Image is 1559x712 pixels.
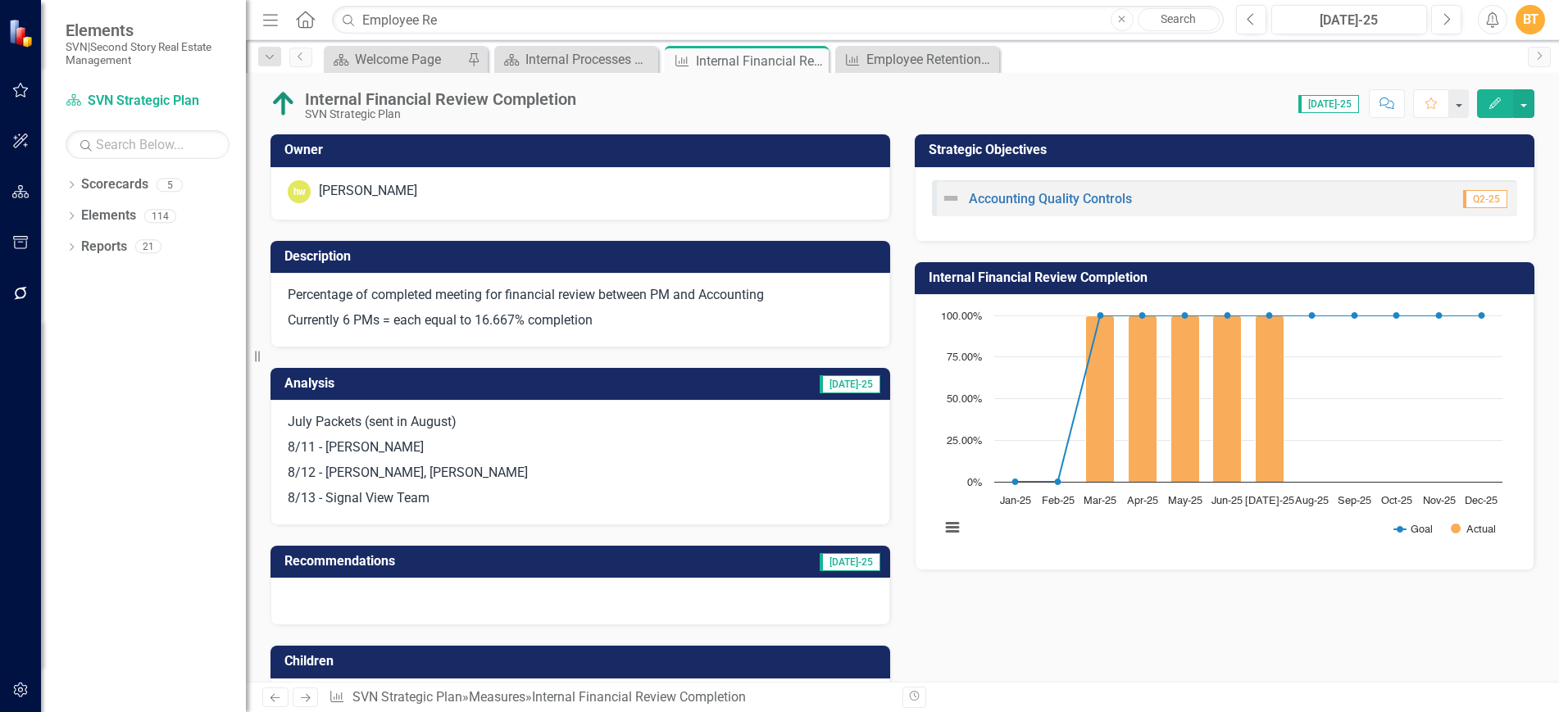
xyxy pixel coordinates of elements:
[969,191,1132,206] a: Accounting Quality Controls
[328,49,463,70] a: Welcome Page
[355,49,463,70] div: Welcome Page
[866,49,995,70] div: Employee Retention Rate
[284,376,551,391] h3: Analysis
[1098,312,1104,319] path: Mar-25, 100. Goal.
[1168,496,1202,506] text: May-25
[1271,5,1427,34] button: [DATE]-25
[288,486,873,508] p: 8/13 - Signal View Team
[1084,496,1116,506] text: Mar-25
[929,270,1526,285] h3: Internal Financial Review Completion
[81,238,127,256] a: Reports
[525,49,654,70] div: Internal Processes Dashboard
[305,90,576,108] div: Internal Financial Review Completion
[1465,496,1498,506] text: Dec-25
[8,19,37,48] img: ClearPoint Strategy
[288,413,873,435] p: July Packets (sent in August)
[696,51,825,71] div: Internal Financial Review Completion
[1516,5,1545,34] button: BT
[81,175,148,194] a: Scorecards
[532,689,746,705] div: Internal Financial Review Completion
[1352,312,1358,319] path: Sep-25, 100. Goal.
[941,188,961,208] img: Not Defined
[288,286,873,308] p: Percentage of completed meeting for financial review between PM and Accounting
[1012,478,1019,485] path: Jan-25, 0. Goal.
[1479,312,1485,319] path: Dec-25, 100. Goal.
[1381,496,1412,506] text: Oct-25
[947,436,982,447] text: 25.00%
[270,91,297,117] img: Above Target
[941,516,964,539] button: View chart menu, Chart
[352,689,462,705] a: SVN Strategic Plan
[941,311,982,322] text: 100.00%
[498,49,654,70] a: Internal Processes Dashboard
[820,375,880,393] span: [DATE]-25
[1138,8,1220,31] a: Search
[839,49,995,70] a: Employee Retention Rate
[157,178,183,192] div: 5
[1127,496,1158,506] text: Apr-25
[284,554,666,569] h3: Recommendations
[1394,523,1433,535] button: Show Goal
[284,143,882,157] h3: Owner
[66,40,230,67] small: SVN|Second Story Real Estate Management
[1423,496,1456,506] text: Nov-25
[66,92,230,111] a: SVN Strategic Plan
[1451,523,1496,535] button: Show Actual
[1256,316,1284,483] path: Jul-25, 100. Actual.
[1463,190,1507,208] span: Q2-25
[469,689,525,705] a: Measures
[1129,316,1157,483] path: Apr-25, 100. Actual.
[1298,95,1359,113] span: [DATE]-25
[1309,312,1316,319] path: Aug-25, 100. Goal.
[1055,478,1061,485] path: Feb-25, 0. Goal.
[319,182,417,201] div: [PERSON_NAME]
[1086,316,1115,483] path: Mar-25, 100. Actual.
[932,307,1517,553] div: Chart. Highcharts interactive chart.
[1213,316,1242,483] path: Jun-25, 100. Actual.
[66,20,230,40] span: Elements
[820,553,880,571] span: [DATE]-25
[1182,312,1189,319] path: May-25, 100. Goal.
[947,394,982,405] text: 50.00%
[288,460,873,486] p: 8/12 - [PERSON_NAME], [PERSON_NAME]
[288,180,311,203] div: hw
[1245,496,1294,506] text: [DATE]-25
[1042,496,1075,506] text: Feb-25
[135,240,161,254] div: 21
[1277,11,1421,30] div: [DATE]-25
[1393,312,1400,319] path: Oct-25, 100. Goal.
[144,209,176,223] div: 114
[305,108,576,120] div: SVN Strategic Plan
[284,654,882,669] h3: Children
[81,206,136,225] a: Elements
[1295,496,1329,506] text: Aug-25
[284,249,882,264] h3: Description
[1139,312,1146,319] path: Apr-25, 100. Goal.
[1211,496,1243,506] text: Jun-25
[66,130,230,159] input: Search Below...
[932,307,1511,553] svg: Interactive chart
[332,6,1224,34] input: Search ClearPoint...
[929,143,1526,157] h3: Strategic Objectives
[1000,496,1031,506] text: Jan-25
[288,308,873,330] p: Currently 6 PMs = each equal to 16.667% completion
[1338,496,1371,506] text: Sep-25
[1266,312,1273,319] path: Jul-25, 100. Goal.
[967,478,982,488] text: 0%
[329,688,890,707] div: » »
[947,352,982,363] text: 75.00%
[1225,312,1231,319] path: Jun-25, 100. Goal.
[1171,316,1200,483] path: May-25, 100. Actual.
[288,435,873,460] p: 8/11 - [PERSON_NAME]
[1436,312,1443,319] path: Nov-25, 100. Goal.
